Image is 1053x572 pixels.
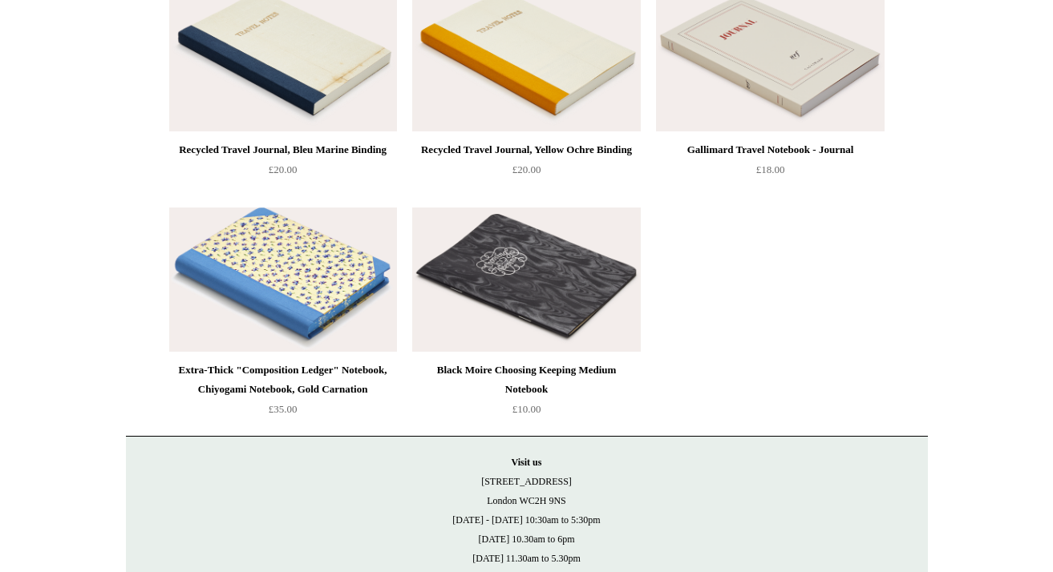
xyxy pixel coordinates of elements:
[412,207,640,352] a: Black Moire Choosing Keeping Medium Notebook Black Moire Choosing Keeping Medium Notebook
[173,140,393,159] div: Recycled Travel Journal, Bleu Marine Binding
[269,403,298,415] span: £35.00
[756,163,785,175] span: £18.00
[512,457,542,468] strong: Visit us
[416,140,636,159] div: Recycled Travel Journal, Yellow Ochre Binding
[656,140,884,206] a: Gallimard Travel Notebook - Journal £18.00
[169,140,397,206] a: Recycled Travel Journal, Bleu Marine Binding £20.00
[412,140,640,206] a: Recycled Travel Journal, Yellow Ochre Binding £20.00
[512,403,541,415] span: £10.00
[169,207,397,352] img: Extra-Thick "Composition Ledger" Notebook, Chiyogami Notebook, Gold Carnation
[512,163,541,175] span: £20.00
[660,140,880,159] div: Gallimard Travel Notebook - Journal
[169,361,397,426] a: Extra-Thick "Composition Ledger" Notebook, Chiyogami Notebook, Gold Carnation £35.00
[269,163,298,175] span: £20.00
[169,207,397,352] a: Extra-Thick "Composition Ledger" Notebook, Chiyogami Notebook, Gold Carnation Extra-Thick "Compos...
[416,361,636,399] div: Black Moire Choosing Keeping Medium Notebook
[412,361,640,426] a: Black Moire Choosing Keeping Medium Notebook £10.00
[412,207,640,352] img: Black Moire Choosing Keeping Medium Notebook
[173,361,393,399] div: Extra-Thick "Composition Ledger" Notebook, Chiyogami Notebook, Gold Carnation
